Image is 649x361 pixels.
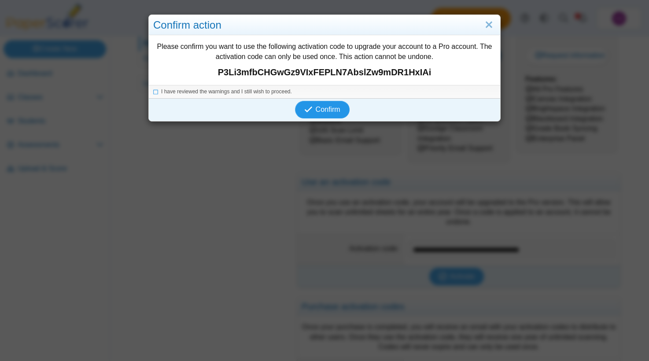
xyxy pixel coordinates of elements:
[482,18,496,33] a: Close
[149,15,500,36] div: Confirm action
[153,66,496,78] strong: P3Li3mfbCHGwGz9VIxFEPLN7AbslZw9mDR1HxIAi
[295,101,349,118] button: Confirm
[316,106,340,113] span: Confirm
[149,35,500,85] div: Please confirm you want to use the following activation code to upgrade your account to a Pro acc...
[161,88,292,95] span: I have reviewed the warnings and I still wish to proceed.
